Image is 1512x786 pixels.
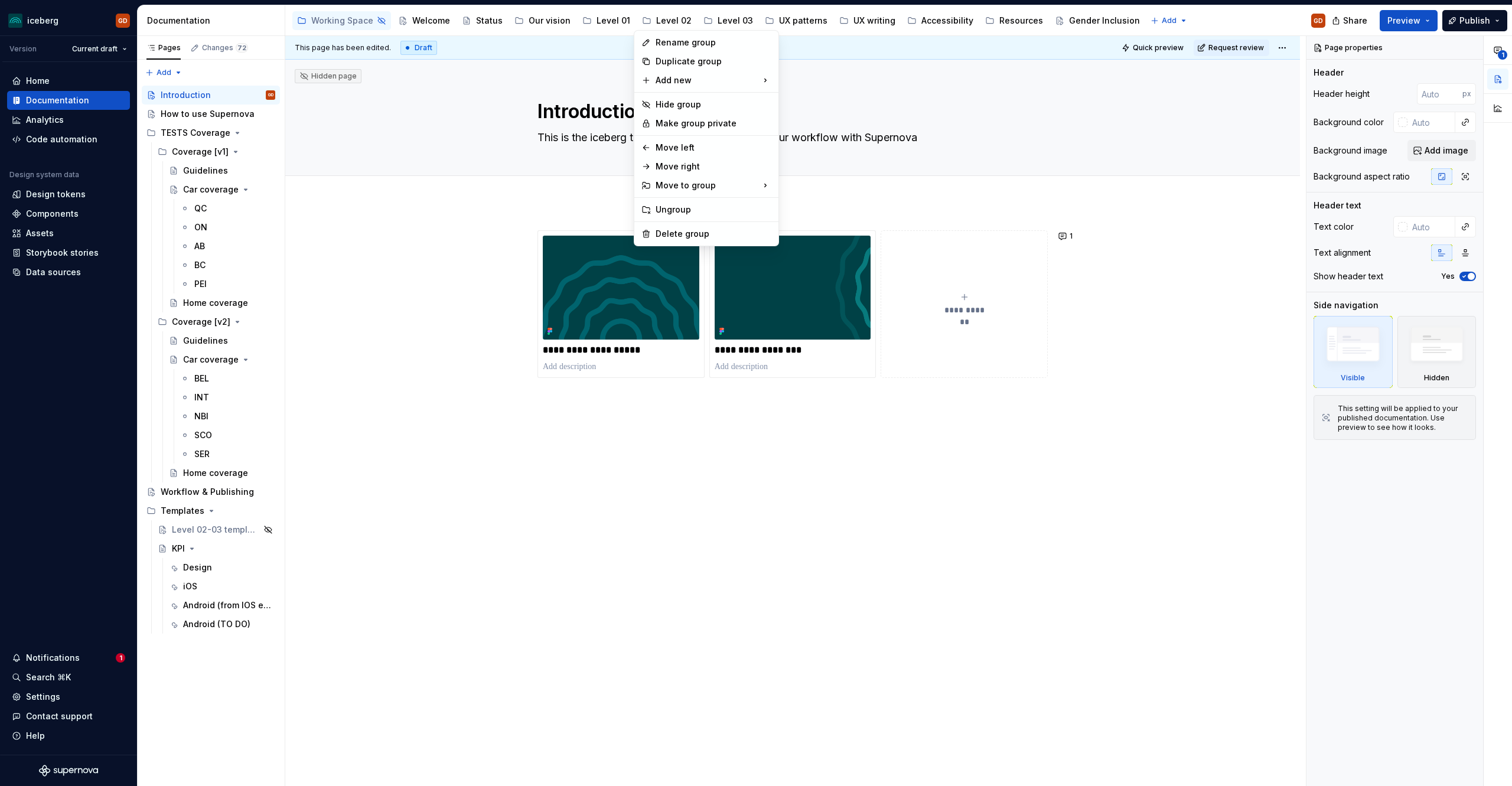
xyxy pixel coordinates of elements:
[656,142,771,154] div: Move left
[656,161,771,172] div: Move right
[656,37,771,48] div: Rename group
[656,99,771,110] div: Hide group
[656,228,771,240] div: Delete group
[637,71,776,90] div: Add new
[637,176,776,195] div: Move to group
[656,118,771,129] div: Make group private
[656,56,771,67] div: Duplicate group
[656,204,771,216] div: Ungroup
